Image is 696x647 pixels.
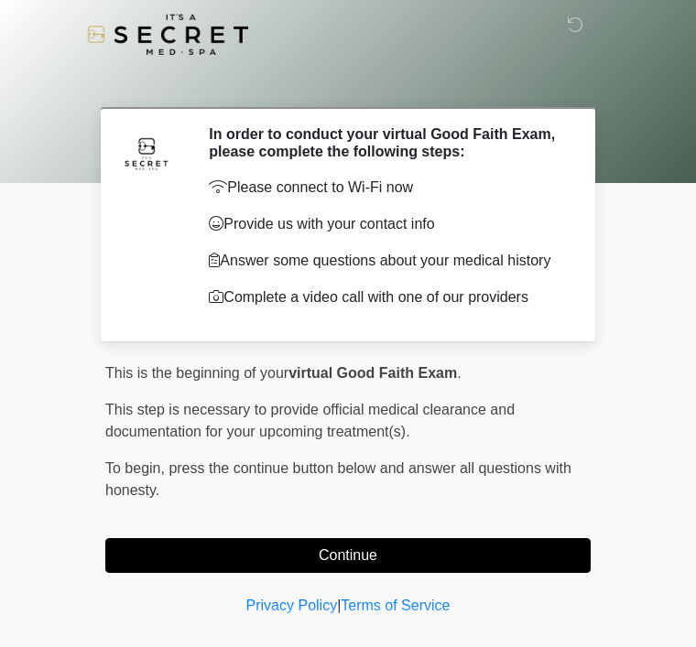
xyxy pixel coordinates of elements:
p: Provide us with your contact info [209,213,563,235]
a: Privacy Policy [246,598,338,613]
span: To begin, [105,460,169,476]
img: It's A Secret Med Spa Logo [87,14,248,55]
strong: virtual Good Faith Exam [288,365,457,381]
a: | [337,598,341,613]
p: Complete a video call with one of our providers [209,286,563,308]
h1: ‎ ‎ [92,66,604,100]
span: This step is necessary to provide official medical clearance and documentation for your upcoming ... [105,402,515,439]
span: This is the beginning of your [105,365,288,381]
p: Answer some questions about your medical history [209,250,563,272]
img: Agent Avatar [119,125,174,180]
h2: In order to conduct your virtual Good Faith Exam, please complete the following steps: [209,125,563,160]
button: Continue [105,538,591,573]
a: Terms of Service [341,598,450,613]
span: . [457,365,461,381]
span: press the continue button below and answer all questions with honesty. [105,460,571,498]
p: Please connect to Wi-Fi now [209,177,563,199]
